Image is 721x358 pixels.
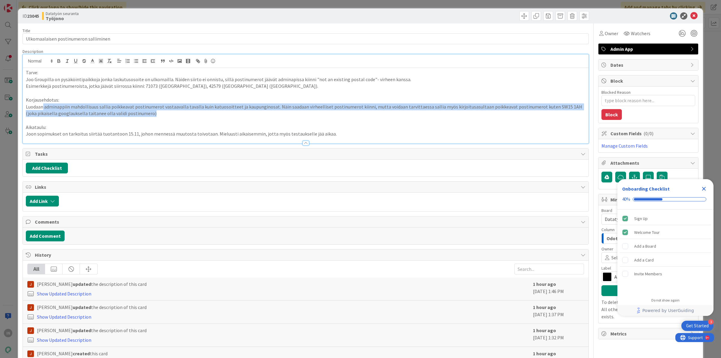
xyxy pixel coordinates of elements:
[622,197,630,202] div: 40%
[23,28,30,33] label: Title
[37,350,108,357] span: [PERSON_NAME] this card
[27,13,39,19] b: 23045
[601,266,611,270] span: Label
[610,77,687,84] span: Block
[73,281,91,287] b: updated
[37,280,147,288] span: [PERSON_NAME] the description of this card
[27,304,34,311] img: JM
[30,2,33,7] div: 9+
[620,226,711,239] div: Welcome Tour is complete.
[35,183,578,191] span: Links
[614,273,682,281] span: Admin App
[686,323,709,329] div: Get Started
[708,319,713,325] div: 3
[533,281,556,287] b: 1 hour ago
[601,233,695,244] button: Odottaa kehitystä
[533,350,556,356] b: 1 hour ago
[26,76,586,83] p: Joo Groupilla on pysäköintipaikkoja jonka laskutusosoite on ulkomailla. Näiden siirto ei onnistu,...
[601,228,615,232] span: Column
[620,253,711,267] div: Add a Card is incomplete.
[643,130,653,136] span: ( 0/0 )
[27,327,34,334] img: JM
[37,314,91,320] a: Show Updated Description
[35,218,578,225] span: Comments
[601,143,648,149] a: Manage Custom Fields
[620,305,710,316] a: Powered by UserGuiding
[620,212,711,225] div: Sign Up is complete.
[26,196,59,207] button: Add Link
[610,330,687,337] span: Metrics
[533,304,584,320] div: [DATE] 1:37 PM
[37,327,147,334] span: [PERSON_NAME] the description of this card
[601,247,613,251] span: Owner
[26,130,586,137] p: Joon sopimukset on tarkoitus siirtää tuotantoon 15.11, johon mennessä muutosta toivotaan. Mieluus...
[610,45,687,53] span: Admin App
[634,270,662,277] div: Invite Members
[533,304,556,310] b: 1 hour ago
[26,103,586,117] p: Luodaan adminappiin mahdollisuus sallia poikkeavat postinumerot vastaavalla tavalla kuin katuosoi...
[617,179,713,316] div: Checklist Container
[601,285,695,296] button: Mirror
[634,215,648,222] div: Sign Up
[651,298,680,303] div: Do not show again
[26,231,65,241] button: Add Comment
[26,83,586,90] p: Esimerkkejä postinumeroista, jotka jäävät siirrossa kiinni: 71073 ([GEOGRAPHIC_DATA]), 42579 ([GE...
[607,234,647,242] span: Odottaa kehitystä
[610,61,687,69] span: Dates
[601,90,631,95] label: Blocked Reason
[634,229,660,236] div: Welcome Tour
[601,298,695,320] p: To delete a mirror card, just delete the card. All other mirrored cards will continue to exists.
[642,307,694,314] span: Powered by UserGuiding
[605,216,643,222] span: Datatyön seuranta
[533,280,584,297] div: [DATE] 1:46 PM
[617,305,713,316] div: Footer
[605,30,618,37] span: Owner
[26,124,586,131] p: Aikataulu:
[23,12,39,20] span: ID
[37,304,147,311] span: [PERSON_NAME] the description of this card
[514,264,584,274] input: Search...
[26,96,586,103] p: Korjausehdotus:
[620,240,711,253] div: Add a Board is incomplete.
[27,281,34,288] img: JM
[601,208,612,213] span: Board
[610,159,687,167] span: Attachments
[620,267,711,280] div: Invite Members is incomplete.
[46,16,79,21] b: Työjono
[601,109,622,120] button: Block
[26,69,586,76] p: Tarve:
[73,304,91,310] b: updated
[610,130,687,137] span: Custom Fields
[634,243,656,250] div: Add a Board
[622,185,670,192] div: Onboarding Checklist
[23,49,43,54] span: Description
[37,337,91,343] a: Show Updated Description
[681,321,713,331] div: Open Get Started checklist, remaining modules: 3
[35,251,578,259] span: History
[699,184,709,194] div: Close Checklist
[37,291,91,297] a: Show Updated Description
[622,197,709,202] div: Checklist progress: 40%
[631,30,650,37] span: Watchers
[533,327,556,333] b: 1 hour ago
[27,350,34,357] img: JM
[611,254,639,261] span: Select Owner
[26,163,68,173] button: Add Checklist
[73,350,90,356] b: created
[73,327,91,333] b: updated
[533,327,584,344] div: [DATE] 1:32 PM
[617,210,713,294] div: Checklist items
[35,150,578,158] span: Tasks
[610,196,687,203] span: Mirrors
[23,33,589,44] input: type card name here...
[13,1,27,8] span: Support
[634,256,654,264] div: Add a Card
[28,264,45,274] div: All
[46,11,79,16] span: Datatyön seuranta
